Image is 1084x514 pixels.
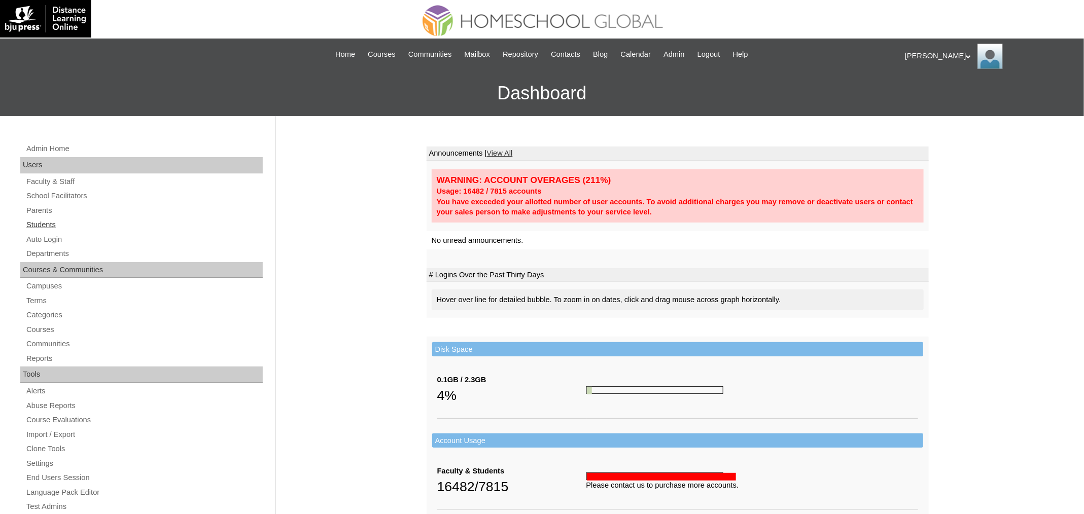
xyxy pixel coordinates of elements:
[432,342,923,357] td: Disk Space
[25,486,263,499] a: Language Pack Editor
[5,70,1079,116] h3: Dashboard
[593,49,608,60] span: Blog
[25,385,263,397] a: Alerts
[432,433,923,448] td: Account Usage
[427,231,929,250] td: No unread announcements.
[905,44,1074,69] div: [PERSON_NAME]
[977,44,1003,69] img: Ariane Ebuen
[335,49,355,60] span: Home
[25,190,263,202] a: School Facilitators
[25,233,263,246] a: Auto Login
[697,49,720,60] span: Logout
[663,49,685,60] span: Admin
[486,149,512,157] a: View All
[432,289,924,310] div: Hover over line for detailed bubble. To zoom in on dates, click and drag mouse across graph horiz...
[363,49,401,60] a: Courses
[20,366,263,383] div: Tools
[503,49,538,60] span: Repository
[25,428,263,441] a: Import / Export
[616,49,656,60] a: Calendar
[368,49,396,60] span: Courses
[427,268,929,282] td: # Logins Over the Past Thirty Days
[408,49,452,60] span: Communities
[437,466,586,476] div: Faculty & Students
[728,49,753,60] a: Help
[25,218,263,231] a: Students
[437,187,542,195] strong: Usage: 16482 / 7815 accounts
[25,399,263,412] a: Abuse Reports
[437,197,919,217] div: You have exceeded your allotted number of user accounts. To avoid additional charges you may remo...
[25,443,263,455] a: Clone Tools
[25,414,263,426] a: Course Evaluations
[25,323,263,336] a: Courses
[5,5,86,32] img: logo-white.png
[20,157,263,173] div: Users
[460,49,496,60] a: Mailbox
[588,49,613,60] a: Blog
[25,352,263,365] a: Reports
[437,375,586,385] div: 0.1GB / 2.3GB
[25,175,263,188] a: Faculty & Staff
[25,309,263,321] a: Categories
[25,338,263,350] a: Communities
[692,49,725,60] a: Logout
[20,262,263,278] div: Courses & Communities
[437,476,586,497] div: 16482/7815
[437,174,919,186] div: WARNING: ACCOUNT OVERAGES (211%)
[330,49,360,60] a: Home
[586,480,918,491] div: Please contact us to purchase more accounts.
[25,204,263,217] a: Parents
[25,471,263,484] a: End Users Session
[25,500,263,513] a: Test Admins
[25,280,263,292] a: Campuses
[25,247,263,260] a: Departments
[25,142,263,155] a: Admin Home
[546,49,585,60] a: Contacts
[427,146,929,161] td: Announcements |
[498,49,543,60] a: Repository
[403,49,457,60] a: Communities
[465,49,491,60] span: Mailbox
[437,385,586,406] div: 4%
[25,457,263,470] a: Settings
[25,295,263,307] a: Terms
[733,49,748,60] span: Help
[551,49,580,60] span: Contacts
[658,49,690,60] a: Admin
[621,49,651,60] span: Calendar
